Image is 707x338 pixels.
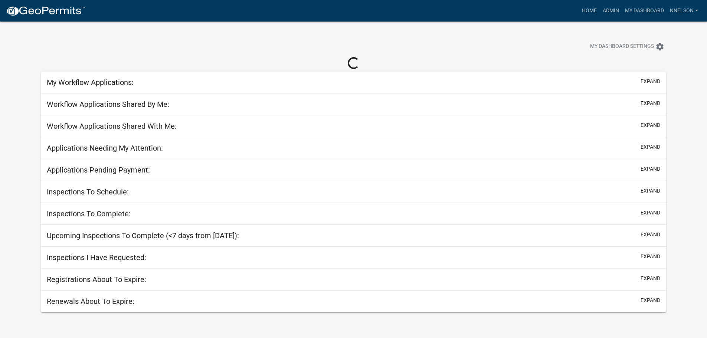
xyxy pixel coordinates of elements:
[641,253,660,260] button: expand
[641,231,660,239] button: expand
[590,42,654,51] span: My Dashboard Settings
[667,4,701,18] a: NNELSON
[47,144,163,152] h5: Applications Needing My Attention:
[47,209,131,218] h5: Inspections To Complete:
[641,121,660,129] button: expand
[47,78,134,87] h5: My Workflow Applications:
[47,231,239,240] h5: Upcoming Inspections To Complete (<7 days from [DATE]):
[641,143,660,151] button: expand
[47,165,150,174] h5: Applications Pending Payment:
[579,4,600,18] a: Home
[47,297,134,306] h5: Renewals About To Expire:
[641,187,660,195] button: expand
[641,78,660,85] button: expand
[47,187,129,196] h5: Inspections To Schedule:
[641,275,660,282] button: expand
[641,165,660,173] button: expand
[584,39,670,54] button: My Dashboard Settingssettings
[622,4,667,18] a: My Dashboard
[641,296,660,304] button: expand
[641,99,660,107] button: expand
[47,100,169,109] h5: Workflow Applications Shared By Me:
[47,122,177,131] h5: Workflow Applications Shared With Me:
[47,253,146,262] h5: Inspections I Have Requested:
[47,275,146,284] h5: Registrations About To Expire:
[641,209,660,217] button: expand
[600,4,622,18] a: Admin
[655,42,664,51] i: settings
